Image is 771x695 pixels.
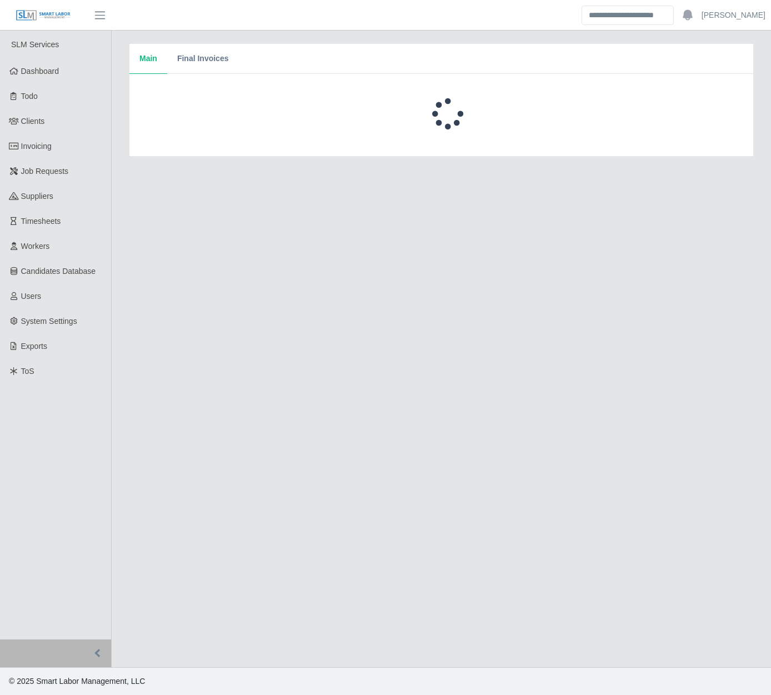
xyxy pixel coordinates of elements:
span: Timesheets [21,217,61,226]
span: Exports [21,342,47,351]
img: SLM Logo [16,9,71,22]
button: Final Invoices [167,44,239,74]
span: Suppliers [21,192,53,201]
button: Main [129,44,167,74]
span: © 2025 Smart Labor Management, LLC [9,677,145,686]
span: Candidates Database [21,267,96,276]
span: System Settings [21,317,77,326]
span: Clients [21,117,45,126]
span: Invoicing [21,142,52,151]
a: [PERSON_NAME] [702,9,765,21]
span: Users [21,292,42,301]
span: ToS [21,367,34,376]
input: Search [582,6,674,25]
span: Todo [21,92,38,101]
span: SLM Services [11,40,59,49]
span: Job Requests [21,167,69,176]
span: Workers [21,242,50,251]
span: Dashboard [21,67,59,76]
